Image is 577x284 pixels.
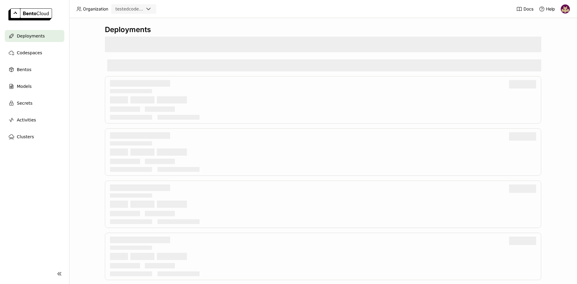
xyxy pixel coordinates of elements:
span: Organization [83,6,108,12]
span: Clusters [17,133,34,140]
span: Secrets [17,100,32,107]
span: Bentos [17,66,31,73]
div: Deployments [105,25,541,34]
a: Clusters [5,131,64,143]
input: Selected testedcodeployment. [144,6,145,12]
a: Models [5,80,64,92]
div: testedcodeployment [115,6,144,12]
span: Models [17,83,32,90]
div: Help [539,6,555,12]
img: logo [8,8,52,20]
a: Docs [516,6,533,12]
span: Codespaces [17,49,42,56]
a: Activities [5,114,64,126]
span: Docs [524,6,533,12]
img: Hélio Júnior [561,4,570,13]
span: Help [546,6,555,12]
a: Secrets [5,97,64,109]
a: Bentos [5,64,64,76]
span: Deployments [17,32,45,40]
span: Activities [17,116,36,124]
